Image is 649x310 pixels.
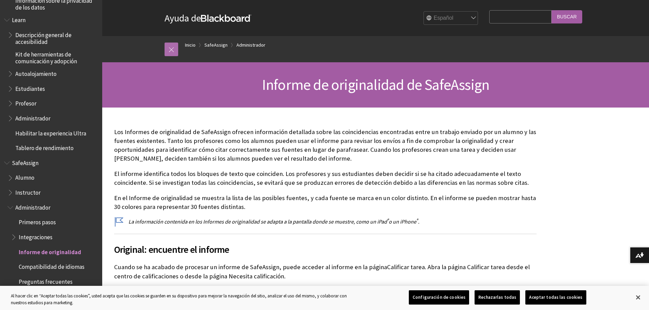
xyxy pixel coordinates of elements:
span: Preguntas frecuentes [19,276,73,285]
p: La información contenida en los Informes de originalidad se adapta a la pantalla donde se muestre... [114,218,537,225]
nav: Book outline for Blackboard Learn Help [4,14,98,154]
a: SafeAssign [204,41,228,49]
span: Integraciones [19,231,52,241]
span: Habilitar la experiencia Ultra [15,128,86,137]
span: Kit de herramientas de comunicación y adopción [15,49,97,65]
span: Administrador [15,113,50,122]
span: Informe de originalidad de SafeAssign [262,75,489,94]
strong: Blackboard [201,15,251,22]
span: Profesor [15,98,36,107]
span: Learn [12,14,26,23]
span: Informe de originalidad [19,246,81,256]
span: Instructor [15,187,41,196]
span: Estudiantes [15,83,45,92]
span: Administrador [15,202,50,211]
span: Tablero de rendimiento [15,142,74,151]
button: Rechazarlas todas [475,290,520,305]
span: Alumno [15,172,34,181]
h2: Original: encuentre el informe [114,234,537,257]
nav: Book outline for Blackboard SafeAssign [4,157,98,303]
span: Descripción general de accesibilidad [15,29,97,45]
span: Autoalojamiento [15,68,57,77]
select: Site Language Selector [424,12,478,25]
button: Configuración de cookies [409,290,469,305]
input: Buscar [552,10,582,23]
sup: ® [387,217,389,223]
p: En el Informe de originalidad se muestra la lista de las posibles fuentes, y cada fuente se marca... [114,194,537,211]
p: Cuando se ha acabado de procesar un informe de SafeAssign, puede acceder al informe en la páginaC... [114,263,537,280]
button: Cerrar [631,290,646,305]
p: Los Informes de originalidad de SafeAssign ofrecen información detallada sobre las coincidencias ... [114,128,537,163]
div: Al hacer clic en “Aceptar todas las cookies”, usted acepta que las cookies se guarden en su dispo... [11,293,357,306]
span: Primeros pasos [19,217,56,226]
a: Ayuda deBlackboard [165,12,251,24]
span: SafeAssign [12,157,38,166]
span: Compatibilidad de idiomas [19,261,84,271]
p: El informe identifica todos los bloques de texto que coinciden. Los profesores y sus estudiantes ... [114,169,537,187]
button: Aceptar todas las cookies [525,290,586,305]
a: Inicio [185,41,196,49]
a: Administrador [236,41,265,49]
sup: ® [416,217,418,223]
